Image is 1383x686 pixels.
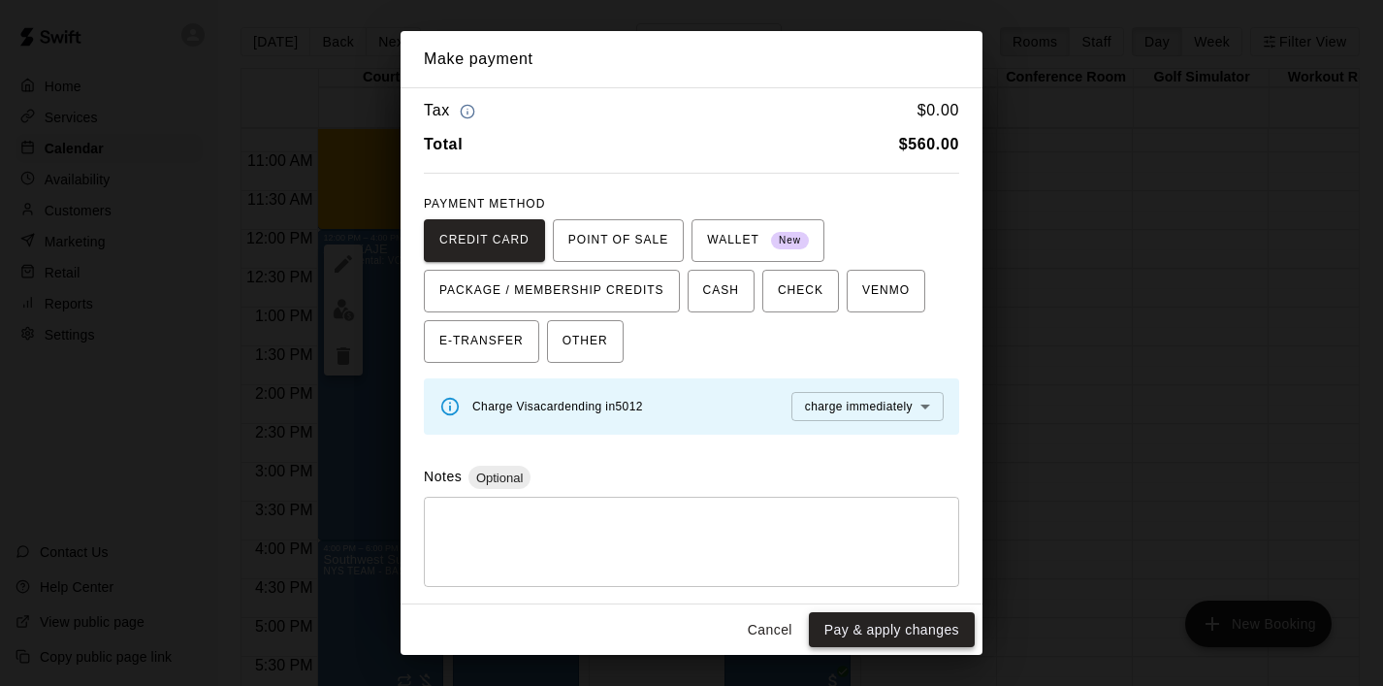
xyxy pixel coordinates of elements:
b: $ 560.00 [899,136,959,152]
h6: Tax [424,98,480,124]
span: E-TRANSFER [439,326,524,357]
h6: $ 0.00 [917,98,959,124]
h2: Make payment [401,31,982,87]
span: OTHER [563,326,608,357]
button: CHECK [762,270,839,312]
span: VENMO [862,276,910,307]
label: Notes [424,469,462,484]
button: Cancel [739,612,801,648]
button: PACKAGE / MEMBERSHIP CREDITS [424,270,680,312]
span: charge immediately [805,400,913,413]
button: POINT OF SALE [553,219,684,262]
span: Charge Visa card ending in 5012 [472,400,643,413]
button: Pay & apply changes [809,612,975,648]
button: VENMO [847,270,925,312]
button: E-TRANSFER [424,320,539,363]
span: CREDIT CARD [439,225,530,256]
span: New [771,228,809,254]
span: CHECK [778,276,823,307]
b: Total [424,136,463,152]
span: WALLET [707,225,809,256]
button: CREDIT CARD [424,219,545,262]
span: POINT OF SALE [568,225,668,256]
button: WALLET New [691,219,824,262]
span: PACKAGE / MEMBERSHIP CREDITS [439,276,664,307]
span: Optional [468,471,531,485]
span: CASH [703,276,739,307]
button: OTHER [547,320,624,363]
button: CASH [688,270,755,312]
span: PAYMENT METHOD [424,197,545,211]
